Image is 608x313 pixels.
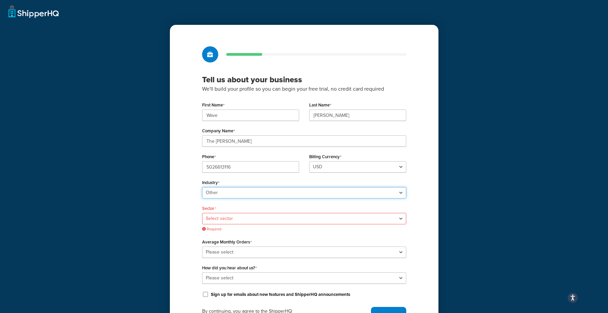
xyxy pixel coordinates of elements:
[202,180,220,185] label: Industry
[202,75,406,85] h3: Tell us about your business
[202,227,406,232] span: Required
[202,128,235,134] label: Company Name
[202,85,406,93] p: We'll build your profile so you can begin your free trial, no credit card required
[202,206,216,211] label: Sector
[202,154,216,160] label: Phone
[202,265,257,271] label: How did you hear about us?
[202,239,252,245] label: Average Monthly Orders
[309,102,331,108] label: Last Name
[309,154,341,160] label: Billing Currency
[202,102,225,108] label: First Name
[211,292,350,298] label: Sign up for emails about new features and ShipperHQ announcements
